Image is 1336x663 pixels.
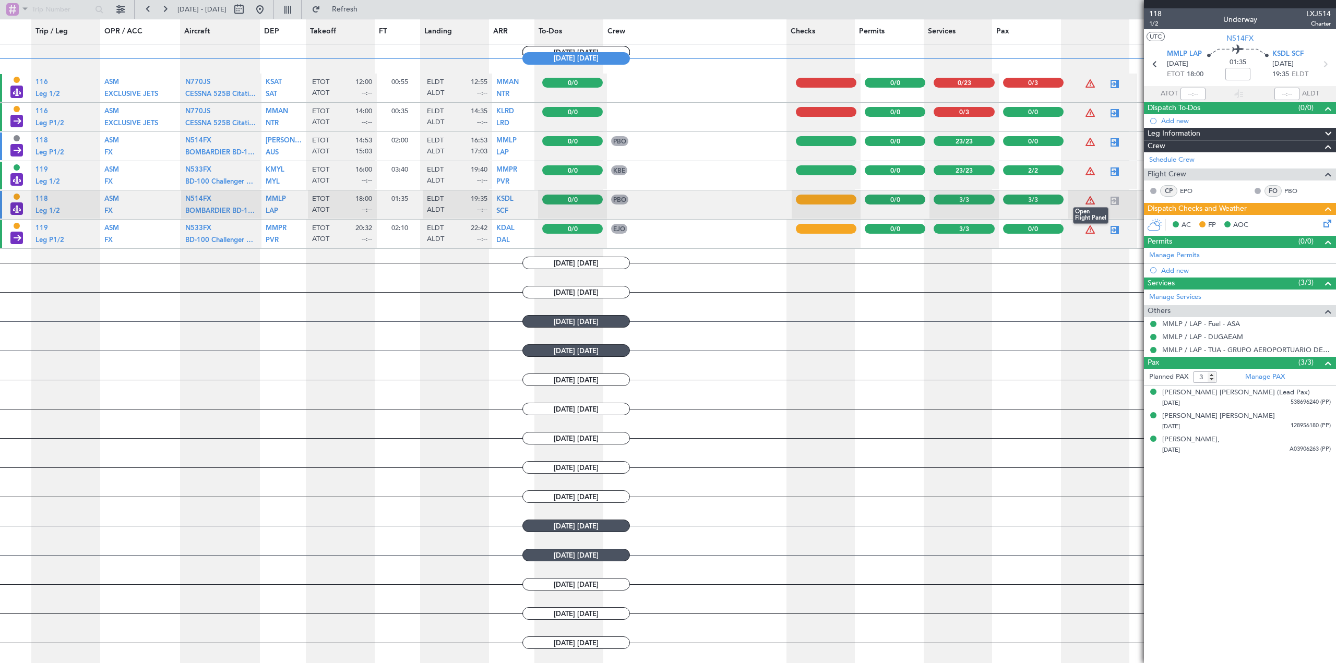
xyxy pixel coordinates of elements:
span: [DATE] [1162,423,1180,430]
span: --:-- [362,176,372,186]
span: [DATE] [DATE] [522,403,630,415]
div: Add new [1161,116,1331,125]
a: MMAN [496,82,519,89]
span: 16:00 [355,165,372,175]
span: 118 [35,196,48,202]
span: 03:40 [391,165,408,174]
span: MMAN [496,79,519,86]
a: 119 [35,228,48,235]
span: Others [1148,305,1171,317]
span: [DATE] [DATE] [522,578,630,590]
span: [DATE] [DATE] [522,286,630,298]
a: MMAN [266,111,288,118]
span: ALDT [427,118,444,127]
a: EPO [1180,186,1203,196]
span: MMLP LAP [1167,49,1202,59]
span: ARR [493,26,508,37]
span: N770JS [185,108,210,115]
span: 14:35 [471,107,487,116]
span: --:-- [477,118,487,127]
span: 1/2 [1149,19,1162,28]
span: NTR [266,120,279,127]
span: FT [379,26,387,37]
span: PVR [266,237,279,244]
span: N514FX [185,196,211,202]
span: Services [1148,278,1175,290]
a: Leg P1/2 [35,239,64,246]
span: Refresh [323,6,366,13]
div: [PERSON_NAME] [PERSON_NAME] [1162,411,1275,421]
span: [DATE] [DATE] [522,607,630,620]
span: A03906263 (PP) [1290,445,1331,454]
span: OPR / ACC [104,26,142,37]
span: To-Dos [539,26,562,37]
a: BD-100 Challenger 300 [185,239,257,246]
span: KSDL [496,196,514,202]
span: Charter [1306,19,1331,28]
a: ASM [104,140,119,147]
a: CESSNA 525B Citation CJ3 [185,123,257,129]
span: (0/0) [1298,236,1314,247]
span: [DATE] [DATE] [522,344,630,357]
span: AOC [1233,220,1248,231]
span: [DATE] [1162,399,1180,407]
span: ATOT [312,147,329,156]
span: [DATE] [DATE] [522,549,630,561]
a: Manage Services [1149,292,1201,303]
span: ETOT [312,107,329,116]
span: BD-100 Challenger 300 [185,178,259,185]
span: ETOT [312,136,329,146]
span: ASM [104,79,119,86]
a: 118 [35,199,48,206]
a: BOMBARDIER BD-100 Challenger 3500 [185,152,257,159]
span: Leg Information [1148,128,1200,140]
span: 18:00 [355,195,372,204]
span: ELDT [427,78,444,87]
span: Leg 1/2 [35,178,60,185]
a: SAT [266,93,277,100]
button: UTC [1147,32,1165,41]
span: Landing [424,26,452,37]
span: 118 [35,137,48,144]
span: ASM [104,108,119,115]
a: LRD [496,123,509,129]
span: Services [928,26,956,37]
span: [DATE] [DATE] [522,636,630,649]
span: 19:35 [1272,69,1289,80]
span: Leg 1/2 [35,208,60,214]
span: Leg P1/2 [35,237,64,244]
a: Leg P1/2 [35,152,64,159]
span: FX [104,208,113,214]
a: N533FX [185,170,211,176]
a: ASM [104,82,119,89]
span: 00:35 [391,106,408,116]
span: LXJ514 [1306,8,1331,19]
span: KLRD [496,108,514,115]
span: MMLP [496,137,517,144]
span: N514FX [185,137,211,144]
a: KSDL [496,199,514,206]
span: 12:55 [471,78,487,87]
span: [DATE] [DATE] [522,461,630,474]
span: ALDT [427,147,444,156]
span: ATOT [312,235,329,244]
span: 128956180 (PP) [1291,421,1331,430]
span: Crew [1148,140,1165,152]
span: 02:10 [391,223,408,233]
span: 16:53 [471,136,487,146]
span: ASM [104,137,119,144]
a: FX [104,239,113,246]
span: 01:35 [1230,57,1246,68]
span: ATOT [312,118,329,127]
a: KMYL [266,170,284,176]
span: MYL [266,178,280,185]
span: [DATE] [DATE] [522,52,630,65]
span: 12:00 [355,78,372,87]
span: 119 [35,166,48,173]
span: 02:00 [391,136,408,145]
div: Add new [1161,266,1331,275]
label: Planned PAX [1149,372,1188,382]
span: LAP [266,208,278,214]
span: 01:35 [391,194,408,203]
a: MMLP / LAP - TUA - GRUPO AEROPORTUARIO DEL PACIFICO [1162,345,1331,354]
